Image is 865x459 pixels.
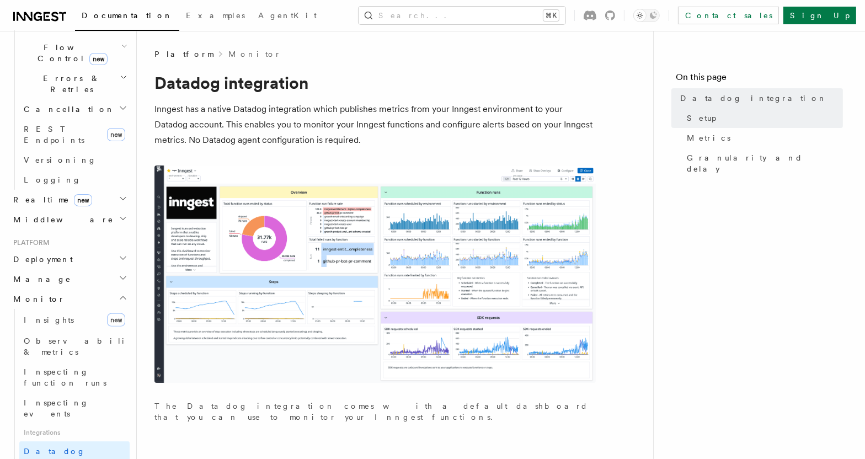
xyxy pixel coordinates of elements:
span: Documentation [82,11,173,20]
span: Datadog [24,447,86,456]
a: Monitor [228,49,281,60]
span: AgentKit [258,11,317,20]
a: AgentKit [252,3,323,30]
a: Examples [179,3,252,30]
a: Versioning [19,150,130,170]
span: Platform [9,238,50,247]
span: Examples [186,11,245,20]
button: Flow Controlnew [19,38,130,68]
button: Deployment [9,249,130,269]
span: Integrations [19,424,130,441]
a: Documentation [75,3,179,31]
a: Metrics [682,128,843,148]
span: Insights [24,316,74,324]
span: Datadog integration [680,93,827,104]
span: Logging [24,175,81,184]
button: Manage [9,269,130,289]
img: The default dashboard for the Inngest Datadog integration [154,166,596,383]
a: Inspecting events [19,393,130,424]
span: Setup [687,113,716,124]
span: Flow Control [19,42,121,64]
a: Insightsnew [19,309,130,331]
span: Monitor [9,293,65,305]
span: Inspecting function runs [24,367,106,387]
a: Inspecting function runs [19,362,130,393]
a: Granularity and delay [682,148,843,179]
h1: Datadog integration [154,73,596,93]
span: Deployment [9,254,73,265]
span: REST Endpoints [24,125,84,145]
p: The Datadog integration comes with a default dashboard that you can use to monitor your Inngest f... [154,401,596,423]
span: Manage [9,274,71,285]
button: Monitor [9,289,130,309]
a: Datadog integration [676,88,843,108]
a: Contact sales [678,7,779,24]
span: Errors & Retries [19,73,120,95]
span: Middleware [9,214,114,225]
span: new [74,194,92,206]
h4: On this page [676,71,843,88]
button: Middleware [9,210,130,229]
a: REST Endpointsnew [19,119,130,150]
button: Errors & Retries [19,68,130,99]
span: new [89,53,108,65]
p: Inngest has a native Datadog integration which publishes metrics from your Inngest environment to... [154,102,596,148]
span: new [107,313,125,327]
kbd: ⌘K [543,10,559,21]
span: Metrics [687,132,730,143]
a: Setup [682,108,843,128]
a: Sign Up [783,7,856,24]
span: Versioning [24,156,97,164]
span: Platform [154,49,213,60]
button: Cancellation [19,99,130,119]
button: Toggle dark mode [633,9,660,22]
button: Search...⌘K [359,7,565,24]
span: new [107,128,125,141]
a: Logging [19,170,130,190]
span: Cancellation [19,104,115,115]
span: Observability & metrics [24,337,137,356]
span: Realtime [9,194,92,205]
a: Observability & metrics [19,331,130,362]
button: Realtimenew [9,190,130,210]
span: Inspecting events [24,398,89,418]
span: Granularity and delay [687,152,843,174]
